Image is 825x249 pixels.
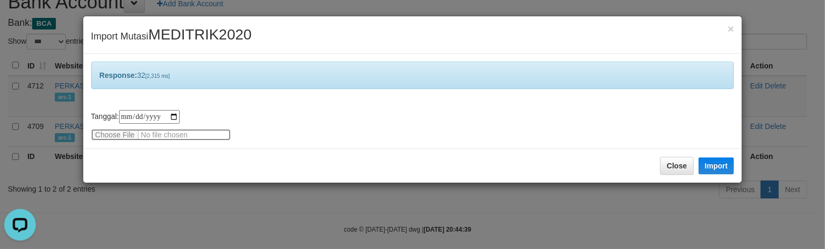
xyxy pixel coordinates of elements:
[728,23,734,34] button: Close
[91,110,734,141] div: Tanggal:
[728,23,734,35] span: ×
[145,73,170,79] span: [2,315 ms]
[4,4,36,36] button: Open LiveChat chat widget
[660,157,694,175] button: Close
[149,26,252,43] span: MEDITRIK2020
[699,157,734,174] button: Import
[91,31,252,42] span: Import Mutasi
[91,62,734,89] div: 32
[100,71,137,79] b: Response:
